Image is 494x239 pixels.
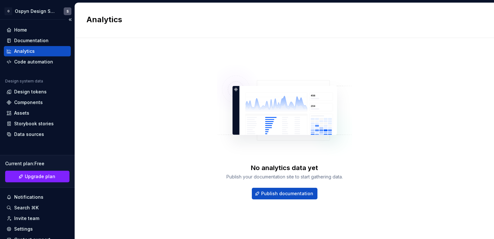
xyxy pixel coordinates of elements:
[5,79,43,84] div: Design system data
[4,203,71,213] button: Search ⌘K
[14,131,44,138] div: Data sources
[4,57,71,67] a: Code automation
[14,110,29,116] div: Assets
[4,25,71,35] a: Home
[226,174,343,180] div: Publish your documentation site to start gathering data.
[4,35,71,46] a: Documentation
[14,89,47,95] div: Design tokens
[14,59,53,65] div: Code automation
[15,8,56,14] div: Ospyn Design System
[87,14,475,25] h2: Analytics
[14,215,39,222] div: Invite team
[252,188,317,199] button: Publish documentation
[4,192,71,202] button: Notifications
[14,120,54,127] div: Storybook stories
[4,129,71,139] a: Data sources
[4,119,71,129] a: Storybook stories
[25,173,55,180] span: Upgrade plan
[14,194,43,200] div: Notifications
[14,27,27,33] div: Home
[66,15,75,24] button: Collapse sidebar
[4,46,71,56] a: Analytics
[251,163,318,172] div: No analytics data yet
[14,37,49,44] div: Documentation
[14,48,35,54] div: Analytics
[14,99,43,106] div: Components
[14,226,33,232] div: Settings
[4,87,71,97] a: Design tokens
[261,190,313,197] span: Publish documentation
[4,97,71,108] a: Components
[14,205,39,211] div: Search ⌘K
[4,224,71,234] a: Settings
[4,108,71,118] a: Assets
[1,4,73,18] button: OOspyn Design SystemS
[4,213,71,224] a: Invite team
[67,9,69,14] div: S
[5,171,69,182] button: Upgrade plan
[5,7,12,15] div: O
[5,160,69,167] div: Current plan : Free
